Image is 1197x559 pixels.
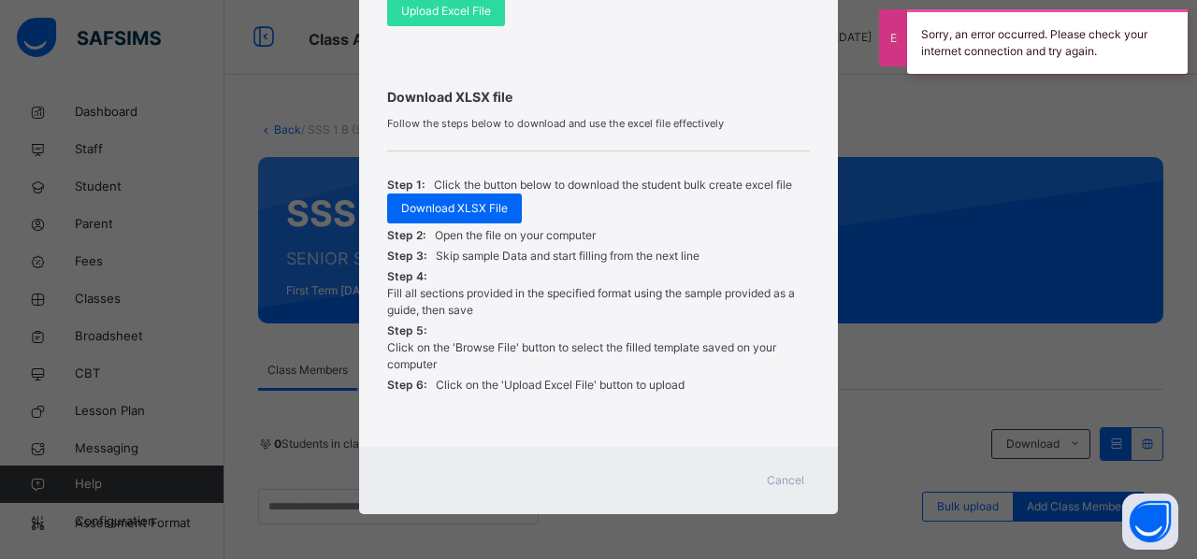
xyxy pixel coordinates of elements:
[387,227,425,244] span: Step 2:
[387,285,810,319] p: Fill all sections provided in the specified format using the sample provided as a guide, then save
[401,200,508,217] span: Download XLSX File
[401,3,491,20] span: Upload Excel File
[387,116,810,132] span: Follow the steps below to download and use the excel file effectively
[767,472,804,489] span: Cancel
[1122,494,1178,550] button: Open asap
[387,377,426,394] span: Step 6:
[387,87,810,107] span: Download XLSX file
[387,322,426,339] span: Step 5:
[436,377,685,394] p: Click on the 'Upload Excel File' button to upload
[435,227,596,244] p: Open the file on your computer
[436,248,699,265] p: Skip sample Data and start filling from the next line
[387,339,810,373] p: Click on the 'Browse File' button to select the filled template saved on your computer
[434,177,792,193] p: Click the button below to download the student bulk create excel file
[387,248,426,265] span: Step 3:
[387,177,425,193] span: Step 1:
[387,268,426,285] span: Step 4:
[907,9,1188,74] div: Sorry, an error occurred. Please check your internet connection and try again.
